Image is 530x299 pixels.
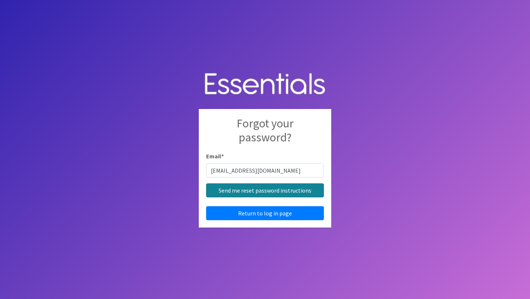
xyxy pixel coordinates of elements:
img: Human Essentials [199,66,331,103]
abbr: required [221,152,224,160]
a: Return to log in page [206,206,324,220]
input: Send me reset password instructions [206,183,324,197]
label: Email [206,152,224,161]
h2: Forgot your password? [206,116,324,152]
